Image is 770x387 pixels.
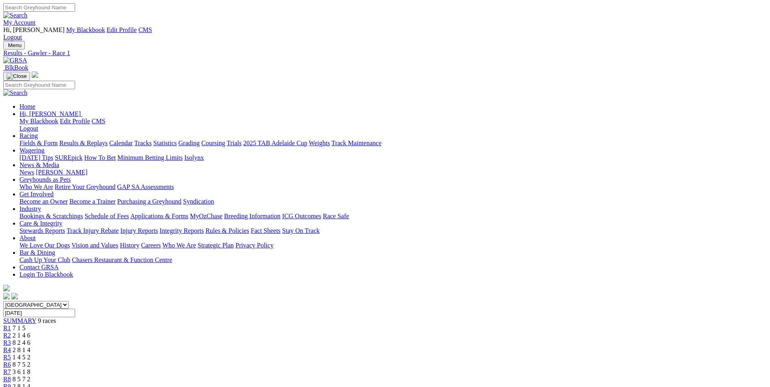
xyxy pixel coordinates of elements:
[19,154,53,161] a: [DATE] Tips
[19,154,767,161] div: Wagering
[3,332,11,339] a: R2
[84,154,116,161] a: How To Bet
[19,213,83,219] a: Bookings & Scratchings
[19,110,81,117] span: Hi, [PERSON_NAME]
[19,191,54,198] a: Get Involved
[69,198,116,205] a: Become a Trainer
[67,227,119,234] a: Track Injury Rebate
[117,183,174,190] a: GAP SA Assessments
[8,42,22,48] span: Menu
[282,213,321,219] a: ICG Outcomes
[3,325,11,331] a: R1
[66,26,105,33] a: My Blackbook
[3,19,36,26] a: My Account
[160,227,204,234] a: Integrity Reports
[3,72,30,81] button: Toggle navigation
[55,183,116,190] a: Retire Your Greyhound
[235,242,274,249] a: Privacy Policy
[19,264,58,271] a: Contact GRSA
[19,161,59,168] a: News & Media
[3,317,36,324] a: SUMMARY
[141,242,161,249] a: Careers
[59,140,108,146] a: Results & Replays
[117,198,181,205] a: Purchasing a Greyhound
[3,368,11,375] a: R7
[19,234,36,241] a: About
[3,361,11,368] a: R6
[19,249,55,256] a: Bar & Dining
[153,140,177,146] a: Statistics
[19,140,58,146] a: Fields & Form
[3,3,75,12] input: Search
[3,354,11,361] a: R5
[3,293,10,299] img: facebook.svg
[138,26,152,33] a: CMS
[332,140,382,146] a: Track Maintenance
[117,154,183,161] a: Minimum Betting Limits
[19,147,45,154] a: Wagering
[13,346,30,353] span: 2 8 1 4
[19,169,34,176] a: News
[19,271,73,278] a: Login To Blackbook
[19,220,63,227] a: Care & Integrity
[13,361,30,368] span: 8 7 5 2
[134,140,152,146] a: Tracks
[3,64,28,71] a: BlkBook
[36,169,87,176] a: [PERSON_NAME]
[6,73,27,80] img: Close
[3,346,11,353] a: R4
[3,57,27,64] img: GRSA
[13,339,30,346] span: 8 2 4 6
[205,227,249,234] a: Rules & Policies
[19,198,68,205] a: Become an Owner
[3,285,10,291] img: logo-grsa-white.png
[13,332,30,339] span: 2 1 4 6
[226,140,242,146] a: Trials
[179,140,200,146] a: Grading
[92,118,106,125] a: CMS
[72,256,172,263] a: Chasers Restaurant & Function Centre
[323,213,349,219] a: Race Safe
[19,140,767,147] div: Racing
[71,242,118,249] a: Vision and Values
[120,227,158,234] a: Injury Reports
[11,293,18,299] img: twitter.svg
[309,140,330,146] a: Weights
[190,213,222,219] a: MyOzChase
[120,242,139,249] a: History
[13,325,26,331] span: 7 1 5
[19,242,767,249] div: About
[201,140,225,146] a: Coursing
[19,125,38,132] a: Logout
[183,198,214,205] a: Syndication
[109,140,133,146] a: Calendar
[38,317,56,324] span: 9 races
[19,110,82,117] a: Hi, [PERSON_NAME]
[130,213,188,219] a: Applications & Forms
[3,339,11,346] a: R3
[107,26,137,33] a: Edit Profile
[3,376,11,383] span: R8
[19,198,767,205] div: Get Involved
[19,227,65,234] a: Stewards Reports
[3,49,767,57] div: Results - Gawler - Race 1
[19,103,35,110] a: Home
[3,34,22,41] a: Logout
[19,183,767,191] div: Greyhounds as Pets
[19,132,38,139] a: Racing
[55,154,82,161] a: SUREpick
[3,89,28,97] img: Search
[184,154,204,161] a: Isolynx
[13,368,30,375] span: 3 6 1 8
[19,118,767,132] div: Hi, [PERSON_NAME]
[19,169,767,176] div: News & Media
[3,12,28,19] img: Search
[5,64,28,71] span: BlkBook
[19,176,71,183] a: Greyhounds as Pets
